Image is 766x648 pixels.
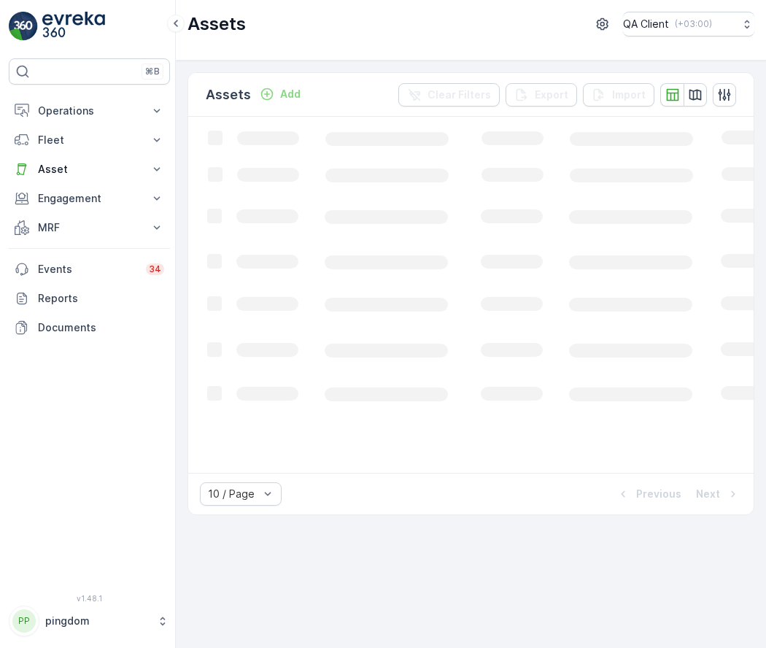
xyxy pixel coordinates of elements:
[506,83,577,107] button: Export
[675,18,712,30] p: ( +03:00 )
[9,606,170,636] button: PPpingdom
[583,83,654,107] button: Import
[38,162,141,177] p: Asset
[623,12,754,36] button: QA Client(+03:00)
[9,213,170,242] button: MRF
[9,594,170,603] span: v 1.48.1
[535,88,568,102] p: Export
[254,85,306,103] button: Add
[38,133,141,147] p: Fleet
[206,85,251,105] p: Assets
[614,485,683,503] button: Previous
[9,155,170,184] button: Asset
[623,17,669,31] p: QA Client
[9,255,170,284] a: Events34
[38,191,141,206] p: Engagement
[696,487,720,501] p: Next
[38,104,141,118] p: Operations
[636,487,681,501] p: Previous
[187,12,246,36] p: Assets
[9,126,170,155] button: Fleet
[398,83,500,107] button: Clear Filters
[149,263,161,275] p: 34
[45,614,150,628] p: pingdom
[428,88,491,102] p: Clear Filters
[695,485,742,503] button: Next
[38,262,137,277] p: Events
[9,284,170,313] a: Reports
[12,609,36,633] div: PP
[38,220,141,235] p: MRF
[612,88,646,102] p: Import
[9,184,170,213] button: Engagement
[9,12,38,41] img: logo
[145,66,160,77] p: ⌘B
[9,313,170,342] a: Documents
[280,87,301,101] p: Add
[38,320,164,335] p: Documents
[9,96,170,126] button: Operations
[42,12,105,41] img: logo_light-DOdMpM7g.png
[38,291,164,306] p: Reports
